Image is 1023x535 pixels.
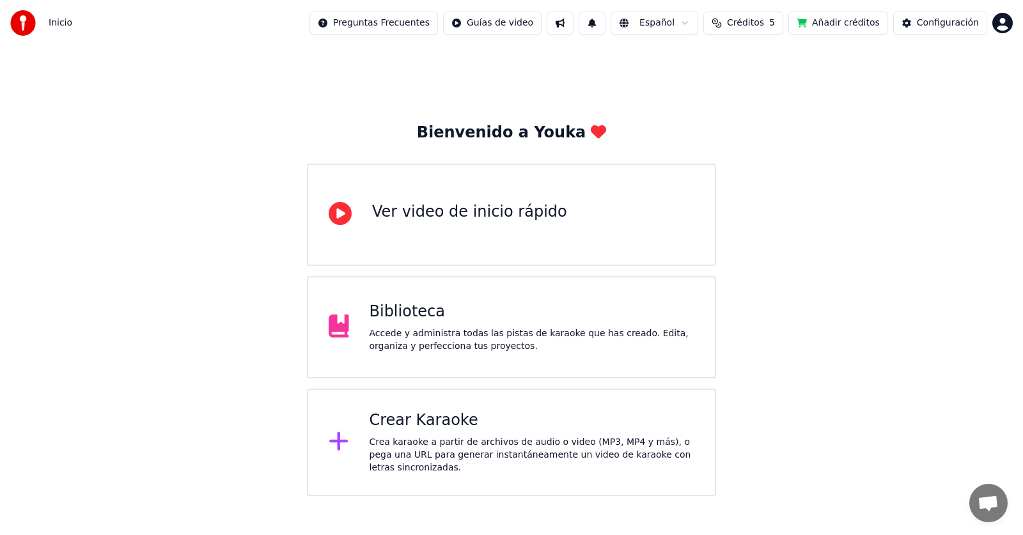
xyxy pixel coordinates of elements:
[372,202,567,222] div: Ver video de inicio rápido
[309,12,438,35] button: Preguntas Frecuentes
[417,123,607,143] div: Bienvenido a Youka
[703,12,783,35] button: Créditos5
[727,17,764,29] span: Créditos
[969,484,1008,522] div: Chat abierto
[788,12,888,35] button: Añadir créditos
[370,327,695,353] div: Accede y administra todas las pistas de karaoke que has creado. Edita, organiza y perfecciona tus...
[370,302,695,322] div: Biblioteca
[769,17,775,29] span: 5
[370,436,695,474] div: Crea karaoke a partir de archivos de audio o video (MP3, MP4 y más), o pega una URL para generar ...
[49,17,72,29] span: Inicio
[893,12,987,35] button: Configuración
[10,10,36,36] img: youka
[49,17,72,29] nav: breadcrumb
[917,17,979,29] div: Configuración
[443,12,542,35] button: Guías de video
[370,410,695,431] div: Crear Karaoke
